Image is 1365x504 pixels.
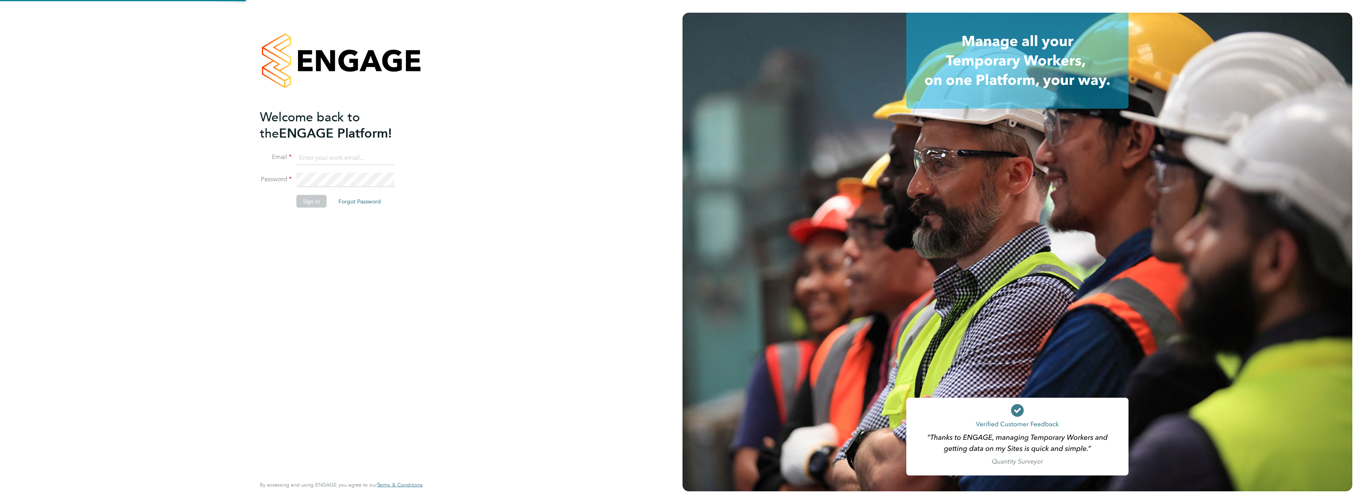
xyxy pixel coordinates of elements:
[296,151,394,165] input: Enter your work email...
[377,482,423,488] a: Terms & Conditions
[260,153,292,161] label: Email
[260,109,360,141] span: Welcome back to the
[260,481,423,488] span: By accessing and using ENGAGE you agree to our
[296,195,327,208] button: Sign In
[332,195,387,208] button: Forgot Password
[260,109,415,141] h2: ENGAGE Platform!
[260,175,292,184] label: Password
